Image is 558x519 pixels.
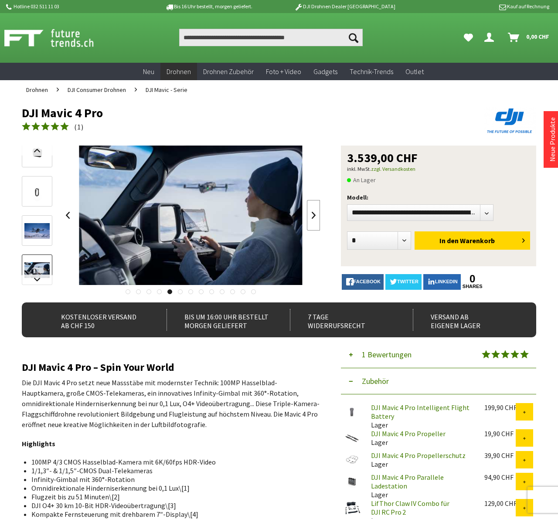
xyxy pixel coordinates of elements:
div: Versand ab eigenem Lager [413,309,521,331]
li: 100MP 4/3 CMOS Hasselblad-Kamera mit 6K/60fps HDR-Video [31,458,313,466]
a: Drohnen [22,80,52,99]
span: LinkedIn [435,279,458,284]
li: Flugzeit bis zu 51 Minuten\[2] [31,492,313,501]
div: Bis um 16:00 Uhr bestellt Morgen geliefert [167,309,275,331]
span: DJI Mavic - Serie [146,86,187,94]
span: 0,00 CHF [526,30,549,44]
h1: DJI Mavic 4 Pro [22,106,433,119]
div: 94,90 CHF [484,473,515,482]
a: Outlet [399,63,430,81]
span: Foto + Video [266,67,301,76]
a: LifThor Claw IV Combo für DJI RC Pro 2 [371,499,449,516]
a: Warenkorb [504,29,554,46]
a: twitter [385,274,422,290]
a: DJI Mavic 4 Pro Intelligent Flight Battery [371,403,470,421]
span: 1 [77,122,81,131]
span: Gadgets [313,67,337,76]
input: Produkt, Marke, Kategorie, EAN, Artikelnummer… [179,29,363,46]
a: facebook [342,274,384,290]
h2: DJI Mavic 4 Pro – Spin Your World [22,362,320,373]
button: Zubehör [341,368,536,394]
a: Neu [137,63,160,81]
a: zzgl. Versandkosten [371,166,415,172]
a: LinkedIn [423,274,461,290]
a: DJI Mavic 4 Pro Parallele Ladestation [371,473,444,490]
a: Meine Favoriten [459,29,477,46]
button: In den Warenkorb [415,231,530,250]
div: 199,90 CHF [484,403,515,412]
li: Omnidirektionale Hinderniserkennung bei 0,1 Lux\[1] [31,484,313,492]
div: Lager [364,403,477,429]
img: DJI Mavic 4 Pro Propeller [341,429,363,446]
a: Neue Produkte [548,117,557,162]
a: (1) [22,122,84,132]
span: Warenkorb [460,236,495,245]
div: Lager [364,451,477,468]
div: 7 Tage Widerrufsrecht [290,309,398,331]
p: Modell: [347,192,530,203]
span: Drohnen Zubehör [203,67,254,76]
a: Gadgets [307,63,344,81]
span: An Lager [347,175,376,185]
span: Drohnen [167,67,191,76]
a: Drohnen [160,63,197,81]
button: 1 Bewertungen [341,342,536,368]
img: LifThor Claw IV Combo für DJI RC Pro 2 [341,499,363,517]
a: DJI Mavic - Serie [141,80,192,99]
p: inkl. MwSt. [347,164,530,174]
img: DJI Mavic 4 Pro Parallele Ladestation [341,473,363,489]
li: Kompakte Fernsteuerung mit drehbarem 7″-Display\[4] [31,510,313,519]
div: Kostenloser Versand ab CHF 150 [44,309,152,331]
img: DJI Mavic 4 Pro Intelligent Flight Battery [341,403,363,420]
p: Bis 16 Uhr bestellt, morgen geliefert. [140,1,276,12]
span: ( ) [74,122,84,131]
div: 129,00 CHF [484,499,515,508]
span: DJI Consumer Drohnen [68,86,126,94]
div: 39,90 CHF [484,451,515,460]
strong: Highlights [22,439,55,448]
li: 1/1,3″- & 1/1,5″-CMOS Dual-Telekameras [31,466,313,475]
p: Hotline 032 511 11 03 [4,1,140,12]
a: Drohnen Zubehör [197,63,260,81]
a: DJI Mavic 4 Pro Propeller [371,429,446,438]
img: DJI Mavic 4 Pro Propellerschutz [341,451,363,468]
p: Die DJI Mavic 4 Pro setzt neue Massstäbe mit modernster Technik: 100MP Hasselblad-Hauptkamera, gr... [22,377,320,430]
li: Infinity-Gimbal mit 360°-Rotation [31,475,313,484]
button: Suchen [344,29,363,46]
a: shares [463,284,483,289]
span: In den [439,236,459,245]
a: Foto + Video [260,63,307,81]
p: DJI Drohnen Dealer [GEOGRAPHIC_DATA] [277,1,413,12]
div: Lager [364,473,477,499]
span: Technik-Trends [350,67,393,76]
div: Lager [364,429,477,447]
span: Drohnen [26,86,48,94]
span: Outlet [405,67,424,76]
p: Kauf auf Rechnung [413,1,549,12]
span: facebook [354,279,381,284]
img: DJI [484,106,536,135]
a: DJI Mavic 4 Pro Propellerschutz [371,451,466,460]
img: Shop Futuretrends - zur Startseite wechseln [4,27,113,49]
li: DJI O4+ 30 km 10-Bit HDR-Videoübertragung\[3] [31,501,313,510]
a: DJI Consumer Drohnen [63,80,130,99]
a: Technik-Trends [344,63,399,81]
a: 0 [463,274,483,284]
div: 19,90 CHF [484,429,515,438]
span: twitter [397,279,418,284]
span: Neu [143,67,154,76]
a: Hi, Tony - Dein Konto [481,29,501,46]
span: 3.539,00 CHF [347,152,418,164]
